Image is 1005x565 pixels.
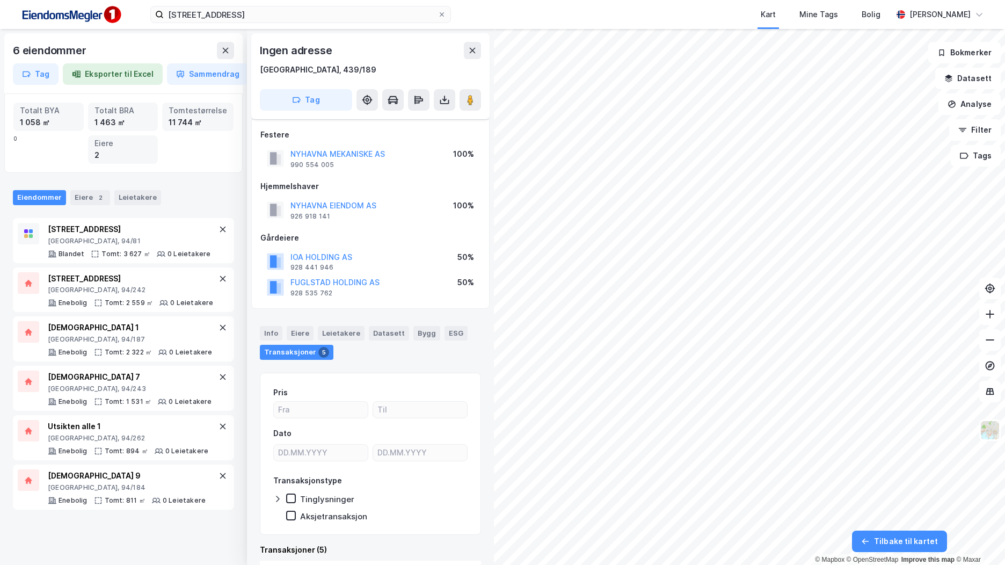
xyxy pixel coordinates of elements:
div: 50% [457,251,474,264]
iframe: Chat Widget [951,513,1005,565]
div: Blandet [59,250,84,258]
div: ESG [445,326,468,340]
div: Kontrollprogram for chat [951,513,1005,565]
div: 1 463 ㎡ [94,117,152,128]
input: Søk på adresse, matrikkel, gårdeiere, leietakere eller personer [164,6,438,23]
button: Sammendrag [167,63,249,85]
div: 2 [94,149,152,161]
div: Eiere [94,137,152,149]
button: Analyse [938,93,1001,115]
div: 11 744 ㎡ [169,117,227,128]
button: Tag [13,63,59,85]
div: 50% [457,276,474,289]
div: Eiere [287,326,314,340]
div: 2 [95,192,106,203]
div: 928 441 946 [290,263,333,272]
div: 6 eiendommer [13,42,89,59]
div: [GEOGRAPHIC_DATA], 94/184 [48,483,206,492]
div: Enebolig [59,397,88,406]
div: Enebolig [59,299,88,307]
div: Enebolig [59,496,88,505]
div: 5 [318,347,329,358]
div: 0 Leietakere [169,397,212,406]
a: Improve this map [901,556,955,563]
div: 0 Leietakere [170,299,213,307]
div: [DEMOGRAPHIC_DATA] 7 [48,371,212,383]
div: Transaksjoner [260,345,333,360]
div: Tomt: 2 559 ㎡ [105,299,154,307]
div: Festere [260,128,480,141]
input: DD.MM.YYYY [274,445,368,461]
div: Tomt: 3 627 ㎡ [101,250,150,258]
button: Tag [260,89,352,111]
div: Totalt BRA [94,105,152,117]
input: Til [373,402,467,418]
div: 928 535 762 [290,289,332,298]
a: OpenStreetMap [847,556,899,563]
div: Eiendommer [13,190,66,205]
div: Transaksjonstype [273,474,342,487]
div: Pris [273,386,288,399]
div: Eiere [70,190,110,205]
div: 0 [13,103,234,164]
div: Tomt: 811 ㎡ [105,496,145,505]
div: Mine Tags [799,8,838,21]
div: [GEOGRAPHIC_DATA], 439/189 [260,63,376,76]
div: Dato [273,427,292,440]
div: [DEMOGRAPHIC_DATA] 1 [48,321,213,334]
div: 1 058 ㎡ [20,117,77,128]
div: Tinglysninger [300,494,354,504]
img: F4PB6Px+NJ5v8B7XTbfpPpyloAAAAASUVORK5CYII= [17,3,125,27]
div: Aksjetransaksjon [300,511,367,521]
div: Leietakere [318,326,365,340]
div: Tomt: 1 531 ㎡ [105,397,152,406]
button: Tags [951,145,1001,166]
div: Enebolig [59,447,88,455]
button: Filter [949,119,1001,141]
div: Leietakere [114,190,161,205]
div: 926 918 141 [290,212,330,221]
button: Datasett [935,68,1001,89]
div: [GEOGRAPHIC_DATA], 94/242 [48,286,214,294]
div: Bygg [413,326,440,340]
div: 0 Leietakere [163,496,206,505]
div: 0 Leietakere [167,250,210,258]
div: Bolig [862,8,880,21]
div: Transaksjoner (5) [260,544,481,556]
input: DD.MM.YYYY [373,445,467,461]
div: [STREET_ADDRESS] [48,272,214,285]
div: Enebolig [59,348,88,357]
div: Ingen adresse [260,42,334,59]
button: Eksporter til Excel [63,63,163,85]
a: Mapbox [815,556,844,563]
div: [GEOGRAPHIC_DATA], 94/81 [48,237,210,245]
button: Tilbake til kartet [852,531,947,552]
div: Datasett [369,326,409,340]
button: Bokmerker [928,42,1001,63]
div: Tomt: 894 ㎡ [105,447,148,455]
div: 100% [453,199,474,212]
div: Gårdeiere [260,231,480,244]
div: Totalt BYA [20,105,77,117]
div: 0 Leietakere [169,348,212,357]
img: Z [980,420,1000,440]
div: Tomtestørrelse [169,105,227,117]
div: Kart [761,8,776,21]
div: 990 554 005 [290,161,334,169]
div: [GEOGRAPHIC_DATA], 94/243 [48,385,212,393]
div: Info [260,326,282,340]
input: Fra [274,402,368,418]
div: Utsikten alle 1 [48,420,208,433]
div: [DEMOGRAPHIC_DATA] 9 [48,469,206,482]
div: 0 Leietakere [165,447,208,455]
div: Tomt: 2 322 ㎡ [105,348,152,357]
div: [GEOGRAPHIC_DATA], 94/187 [48,335,213,344]
div: Hjemmelshaver [260,180,480,193]
div: [GEOGRAPHIC_DATA], 94/262 [48,434,208,443]
div: [STREET_ADDRESS] [48,223,210,236]
div: [PERSON_NAME] [909,8,971,21]
div: 100% [453,148,474,161]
